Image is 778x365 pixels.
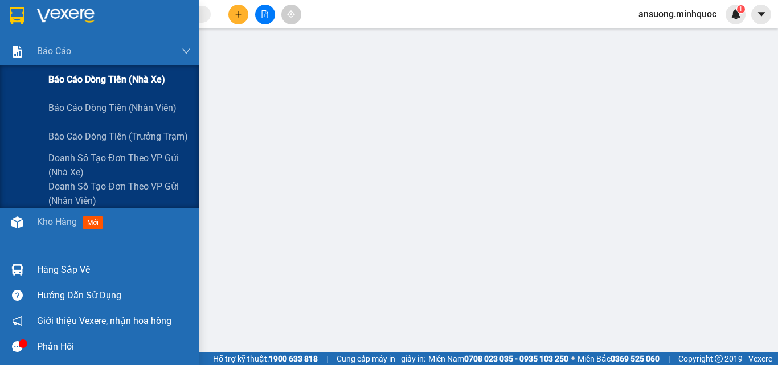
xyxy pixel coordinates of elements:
[337,352,425,365] span: Cung cấp máy in - giấy in:
[751,5,771,24] button: caret-down
[629,7,726,21] span: ansuong.minhquoc
[9,80,91,93] div: 40.000
[10,37,89,53] div: 0933286838
[261,10,269,18] span: file-add
[668,352,670,365] span: |
[182,47,191,56] span: down
[228,5,248,24] button: plus
[37,314,171,328] span: Giới thiệu Vexere, nhận hoa hồng
[48,179,191,208] span: Doanh số tạo đơn theo VP gửi (nhân viên)
[10,11,27,23] span: Gửi:
[571,356,575,361] span: ⚪️
[10,7,24,24] img: logo-vxr
[756,9,767,19] span: caret-down
[11,216,23,228] img: warehouse-icon
[97,11,125,23] span: Nhận:
[37,287,191,304] div: Hướng dẫn sử dụng
[269,354,318,363] strong: 1900 633 818
[281,5,301,24] button: aim
[578,352,660,365] span: Miền Bắc
[37,338,191,355] div: Phản hồi
[12,341,23,352] span: message
[464,354,568,363] strong: 0708 023 035 - 0935 103 250
[731,9,741,19] img: icon-new-feature
[9,81,26,93] span: CR :
[10,10,89,23] div: An Sương
[235,10,243,18] span: plus
[37,44,71,58] span: Báo cáo
[287,10,295,18] span: aim
[739,5,743,13] span: 1
[12,315,23,326] span: notification
[11,46,23,58] img: solution-icon
[37,216,77,227] span: Kho hàng
[48,101,177,115] span: Báo cáo dòng tiền (nhân viên)
[37,261,191,278] div: Hàng sắp về
[11,264,23,276] img: warehouse-icon
[428,352,568,365] span: Miền Nam
[97,10,182,23] div: Đăk Tô
[715,355,723,363] span: copyright
[10,23,89,37] div: du
[97,59,113,71] span: TC:
[113,53,179,73] span: tân cảnh
[326,352,328,365] span: |
[737,5,745,13] sup: 1
[83,216,103,229] span: mới
[255,5,275,24] button: file-add
[213,352,318,365] span: Hỗ trợ kỹ thuật:
[97,23,182,37] div: hiền
[48,151,191,179] span: Doanh số tạo đơn theo VP gửi (nhà xe)
[611,354,660,363] strong: 0369 525 060
[97,37,182,53] div: 0368991236
[48,129,188,143] span: Báo cáo dòng tiền (trưởng trạm)
[12,290,23,301] span: question-circle
[48,72,165,87] span: Báo cáo dòng tiền (nhà xe)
